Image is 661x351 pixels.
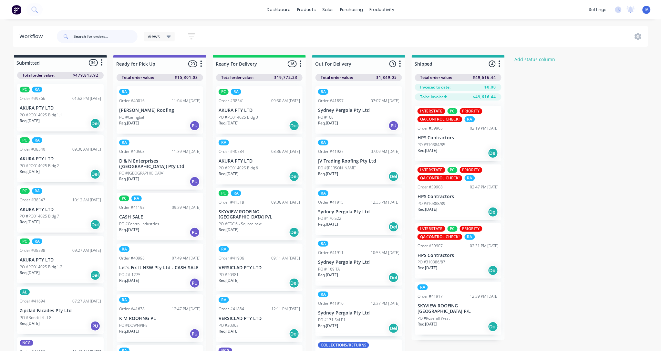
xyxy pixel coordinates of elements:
[119,89,129,95] div: RA
[488,148,498,158] div: Del
[318,260,399,265] p: Sydney Pergola Pty Ltd
[371,199,399,205] div: 12:35 PM [DATE]
[216,137,303,185] div: RAOrder #4078408:36 AM [DATE]AKURA PTY LTDPO #PO014025 Bldg 6Req.[DATE]Del
[219,297,229,303] div: RA
[418,321,438,327] p: Req. [DATE]
[448,108,458,114] div: PC
[318,317,346,323] p: PO #171 SALE1
[263,5,294,15] a: dashboard
[318,165,356,171] p: PO #[PERSON_NAME]
[460,226,482,232] div: PRIORITY
[90,219,100,230] div: Del
[418,184,443,190] div: Order #39908
[318,221,338,227] p: Req. [DATE]
[117,294,203,342] div: RAOrder #4163812:47 PM [DATE]K M ROOFING PLPO #DOWNPIPEReq.[DATE]PU
[20,264,62,270] p: PO #PO014025 Bldg 1.2
[119,316,201,321] p: K M ROOFING PL
[20,219,40,225] p: Req. [DATE]
[119,272,140,278] p: PO ## 1275
[315,188,402,235] div: RAOrder #4191512:35 PM [DATE]Sydney Pergola Pty LtdPO #170 S22Req.[DATE]Del
[219,165,258,171] p: PO #PO014025 Bldg 6
[315,137,402,185] div: RAOrder #4192707:09 AM [DATE]JV Trading Roofing Pty LtdPO #[PERSON_NAME]Req.[DATE]Del
[131,196,142,201] div: RA
[418,284,428,290] div: RA
[119,297,129,303] div: RA
[337,5,366,15] div: purchasing
[315,289,402,336] div: RAOrder #4191612:37 PM [DATE]Sydney Pergola Pty LtdPO #171 SALE1Req.[DATE]Del
[470,243,499,249] div: 02:31 PM [DATE]
[119,108,201,113] p: [PERSON_NAME] Roofing
[470,293,499,299] div: 12:39 PM [DATE]
[20,146,45,152] div: Order #38540
[231,190,241,196] div: RA
[172,255,201,261] div: 07:49 AM [DATE]
[321,75,353,80] span: Total order value:
[90,321,100,331] div: PU
[371,149,399,154] div: 07:09 AM [DATE]
[20,137,30,143] div: PC
[119,170,164,176] p: PO #[GEOGRAPHIC_DATA]
[219,149,244,154] div: Order #40784
[74,30,138,43] input: Search for orders...
[20,118,40,124] p: Req. [DATE]
[172,98,201,104] div: 11:04 AM [DATE]
[219,255,244,261] div: Order #41906
[470,125,499,131] div: 02:19 PM [DATE]
[420,75,452,80] span: Total order value:
[190,278,200,288] div: PU
[20,87,30,92] div: PC
[172,306,201,312] div: 12:47 PM [DATE]
[448,167,458,173] div: PC
[418,207,438,212] p: Req. [DATE]
[72,96,101,101] div: 01:52 PM [DATE]
[415,223,501,279] div: INTERSTATEPCPRIORITYQA CONTROL CHECK!RAOrder #3990702:31 PM [DATE]HPS ContractorsPO #310386/87Req...
[119,98,145,104] div: Order #40016
[17,84,104,132] div: PCRAOrder #3956601:52 PM [DATE]AKURA PTY LTDPO #PO014025 Bldg 1.1Req.[DATE]Del
[511,55,559,64] button: Add status column
[117,193,203,240] div: PCRAOrder #4119809:39 AM [DATE]CASH SALEPO #Central IndustriesReq.[DATE]PU
[119,205,145,210] div: Order #41198
[371,250,399,256] div: 10:55 AM [DATE]
[119,149,145,154] div: Order #40568
[318,120,338,126] p: Req. [DATE]
[19,33,46,40] div: Workflow
[216,86,303,134] div: PCRAOrder #3854109:50 AM [DATE]AKURA PTY LTDPO #PO014025 Bldg 3Req.[DATE]Del
[418,243,443,249] div: Order #39907
[219,246,229,252] div: RA
[119,176,139,182] p: Req. [DATE]
[20,207,101,212] p: AKURA PTY LTD
[274,75,297,80] span: $19,772.23
[219,306,244,312] div: Order #41884
[17,135,104,182] div: PCRAOrder #3854009:36 AM [DATE]AKURA PTY LTDPO #PO014025 Bldg 2Req.[DATE]Del
[289,171,299,182] div: Del
[90,169,100,179] div: Del
[219,171,239,177] p: Req. [DATE]
[20,96,45,101] div: Order #39566
[418,253,499,258] p: HPS Contractors
[470,184,499,190] div: 02:47 PM [DATE]
[318,158,399,164] p: JV Trading Roofing Pty Ltd
[20,315,51,321] p: PO #Bondi L4 - L8
[172,205,201,210] div: 09:39 AM [DATE]
[221,75,253,80] span: Total order value:
[315,238,402,286] div: RAOrder #4191110:55 AM [DATE]Sydney Pergola Pty LtdPO # 169 TAReq.[DATE]Del
[418,108,445,114] div: INTERSTATE
[219,278,239,283] p: Req. [DATE]
[32,188,42,194] div: RA
[289,278,299,288] div: Del
[20,239,30,244] div: PC
[645,7,649,13] span: IA
[190,329,200,339] div: PU
[219,140,229,145] div: RA
[418,234,462,240] div: QA CONTROL CHECK!
[460,167,482,173] div: PRIORITY
[418,142,446,148] p: PO #310384/85
[216,244,303,291] div: RAOrder #4190609:11 AM [DATE]VERSICLAD PTY LTDPO #20381Req.[DATE]Del
[465,116,475,122] div: RA
[473,75,496,80] span: $49,616.44
[119,114,145,120] p: PO #Caringbah
[415,106,501,161] div: INTERSTATEPCPRIORITYQA CONTROL CHECK!RAOrder #3990502:19 PM [DATE]HPS ContractorsPO #310384/85Req...
[318,342,369,348] div: COLLECTIONS/RETURNS
[190,176,200,187] div: PU
[12,5,21,15] img: Factory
